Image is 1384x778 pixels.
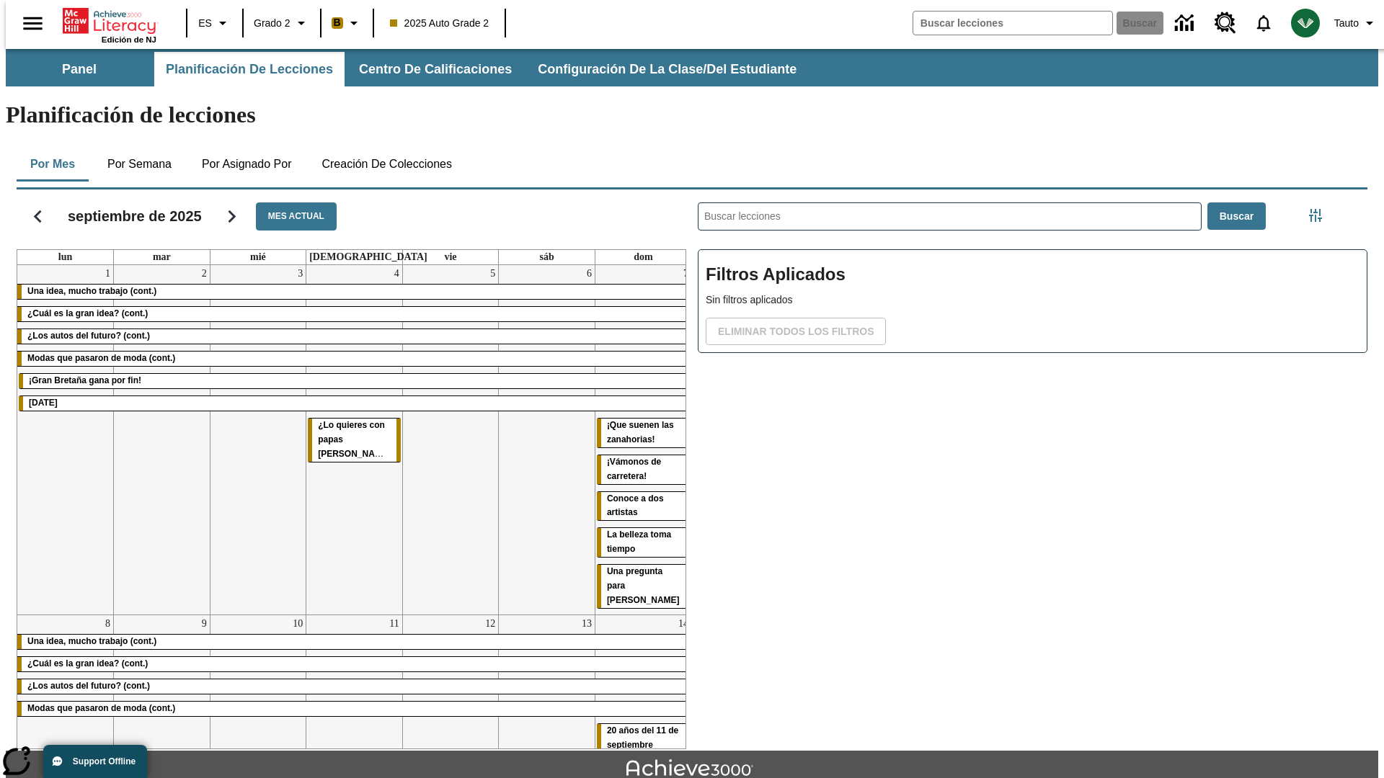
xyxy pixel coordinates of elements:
[482,615,498,632] a: 12 de septiembre de 2025
[1282,4,1328,42] button: Escoja un nuevo avatar
[597,528,690,557] div: La belleza toma tiempo
[150,250,174,264] a: martes
[597,724,690,753] div: 20 años del 11 de septiembre
[17,147,89,182] button: Por mes
[1207,202,1266,231] button: Buscar
[27,636,156,646] span: Una idea, mucho trabajo (cont.)
[390,16,489,31] span: 2025 Auto Grade 2
[538,61,797,78] span: Configuración de la clase/del estudiante
[308,419,401,462] div: ¿Lo quieres con papas fritas?
[166,61,333,78] span: Planificación de lecciones
[198,16,212,31] span: ES
[73,756,136,766] span: Support Offline
[6,102,1378,128] h1: Planificación de lecciones
[326,10,368,36] button: Boost El color de la clase es anaranjado claro. Cambiar el color de la clase.
[7,52,151,86] button: Panel
[607,529,671,554] span: La belleza toma tiempo
[43,745,147,778] button: Support Offline
[62,61,97,78] span: Panel
[199,265,210,282] a: 2 de septiembre de 2025
[1291,9,1320,37] img: avatar image
[1206,4,1245,43] a: Centro de recursos, Se abrirá en una pestaña nueva.
[96,147,183,182] button: Por semana
[290,615,306,632] a: 10 de septiembre de 2025
[17,329,691,344] div: ¿Los autos del futuro? (cont.)
[17,702,691,716] div: Modas que pasaron de moda (cont.)
[6,52,809,86] div: Subbarra de navegación
[706,292,1359,308] p: Sin filtros aplicados
[1245,4,1282,42] a: Notificaciones
[631,250,655,264] a: domingo
[27,703,175,713] span: Modas que pasaron de moda (cont.)
[1328,10,1384,36] button: Perfil/Configuración
[27,681,150,691] span: ¿Los autos del futuro? (cont.)
[17,635,691,649] div: Una idea, mucho trabajo (cont.)
[27,331,150,341] span: ¿Los autos del futuro? (cont.)
[536,250,556,264] a: sábado
[386,615,402,632] a: 11 de septiembre de 2025
[17,657,691,671] div: ¿Cuál es la gran idea? (cont.)
[706,257,1359,292] h2: Filtros Aplicados
[686,184,1367,749] div: Buscar
[584,265,595,282] a: 6 de septiembre de 2025
[597,419,690,447] div: ¡Que suenen las zanahorias!
[597,492,690,521] div: Conoce a dos artistas
[499,265,595,614] td: 6 de septiembre de 2025
[698,249,1367,353] div: Filtros Aplicados
[256,202,337,231] button: Mes actual
[597,565,690,608] div: Una pregunta para Joplin
[318,420,396,459] span: ¿Lo quieres con papas fritas?
[27,308,148,318] span: ¿Cuál es la gran idea? (cont.)
[526,52,808,86] button: Configuración de la clase/del estudiante
[334,14,341,32] span: B
[597,455,690,484] div: ¡Vámonos de carretera!
[1334,16,1359,31] span: Tauto
[6,49,1378,86] div: Subbarra de navegación
[1301,201,1330,230] button: Menú lateral de filtros
[102,35,156,44] span: Edición de NJ
[17,265,114,614] td: 1 de septiembre de 2025
[68,207,202,225] h2: septiembre de 2025
[306,250,430,264] a: jueves
[102,615,113,632] a: 8 de septiembre de 2025
[17,352,691,366] div: Modas que pasaron de moda (cont.)
[607,493,664,518] span: Conoce a dos artistas
[17,285,691,299] div: Una idea, mucho trabajo (cont.)
[441,250,459,264] a: viernes
[19,198,56,235] button: Regresar
[190,147,303,182] button: Por asignado por
[607,566,680,605] span: Una pregunta para Joplin
[607,725,678,750] span: 20 años del 11 de septiembre
[63,5,156,44] div: Portada
[680,265,691,282] a: 7 de septiembre de 2025
[254,16,290,31] span: Grado 2
[199,615,210,632] a: 9 de septiembre de 2025
[63,6,156,35] a: Portada
[402,265,499,614] td: 5 de septiembre de 2025
[247,250,269,264] a: miércoles
[347,52,523,86] button: Centro de calificaciones
[27,658,148,669] span: ¿Cuál es la gran idea? (cont.)
[102,265,113,282] a: 1 de septiembre de 2025
[698,203,1201,230] input: Buscar lecciones
[5,184,686,749] div: Calendario
[213,198,250,235] button: Seguir
[248,10,316,36] button: Grado: Grado 2, Elige un grado
[29,375,141,385] span: ¡Gran Bretaña gana por fin!
[579,615,595,632] a: 13 de septiembre de 2025
[27,353,175,363] span: Modas que pasaron de moda (cont.)
[675,615,691,632] a: 14 de septiembre de 2025
[1166,4,1206,43] a: Centro de información
[595,265,691,614] td: 7 de septiembre de 2025
[487,265,498,282] a: 5 de septiembre de 2025
[607,420,674,444] span: ¡Que suenen las zanahorias!
[306,265,403,614] td: 4 de septiembre de 2025
[359,61,512,78] span: Centro de calificaciones
[192,10,238,36] button: Lenguaje: ES, Selecciona un idioma
[29,398,58,408] span: Día del Trabajo
[114,265,210,614] td: 2 de septiembre de 2025
[607,457,661,481] span: ¡Vámonos de carretera!
[310,147,463,182] button: Creación de colecciones
[17,679,691,694] div: ¿Los autos del futuro? (cont.)
[210,265,306,614] td: 3 de septiembre de 2025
